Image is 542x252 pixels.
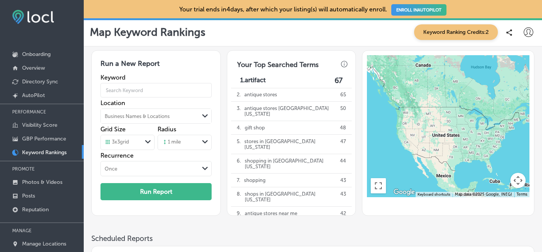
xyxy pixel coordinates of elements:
[22,241,66,247] p: Manage Locations
[231,54,325,71] h3: Your Top Searched Terms
[179,6,446,13] p: Your trial ends in 4 days, after which your listing(s) will automatically enroll.
[340,154,346,173] p: 44
[418,192,450,197] button: Keyboard shortcuts
[237,174,240,187] p: 7 .
[237,154,241,173] p: 6 .
[22,179,62,185] p: Photos & Videos
[22,206,49,213] p: Reputation
[237,187,241,206] p: 8 .
[340,135,346,154] p: 47
[22,51,51,57] p: Onboarding
[237,207,241,220] p: 9 .
[340,207,346,220] p: 42
[245,187,336,206] p: shops in [GEOGRAPHIC_DATA] [US_STATE]
[105,139,129,146] div: 3 x 3 grid
[22,78,58,85] p: Directory Sync
[22,193,35,199] p: Posts
[240,76,266,85] p: 1. artifact
[91,234,534,243] h3: Scheduled Reports
[22,136,66,142] p: GBP Performance
[12,10,54,24] img: fda3e92497d09a02dc62c9cd864e3231.png
[516,192,527,197] a: Terms (opens in new tab)
[162,139,181,146] div: 1 mile
[371,178,386,193] button: Toggle fullscreen view
[335,76,343,85] label: 67
[340,187,346,206] p: 43
[100,152,212,159] label: Recurrence
[237,88,241,101] p: 2 .
[245,154,336,173] p: shopping in [GEOGRAPHIC_DATA] [US_STATE]
[340,88,346,101] p: 65
[455,192,512,197] span: Map data ©2025 Google, INEGI
[237,102,241,121] p: 3 .
[105,113,170,119] div: Business Names & Locations
[100,99,212,107] label: Location
[100,183,212,200] button: Run Report
[22,149,67,156] p: Keyword Rankings
[105,166,117,172] div: Once
[340,174,346,187] p: 43
[22,65,45,71] p: Overview
[158,126,176,133] label: Radius
[340,102,346,121] p: 50
[391,4,446,16] a: ENROLL INAUTOPILOT
[340,121,346,134] p: 48
[100,126,126,133] label: Grid Size
[237,135,241,154] p: 5 .
[100,80,212,101] input: Search Keyword
[90,26,206,38] p: Map Keyword Rankings
[244,174,266,187] p: shopping
[392,187,417,197] a: Open this area in Google Maps (opens a new window)
[244,102,336,121] p: antique stores [GEOGRAPHIC_DATA] [US_STATE]
[244,135,336,154] p: stores in [GEOGRAPHIC_DATA] [US_STATE]
[510,173,526,188] button: Map camera controls
[100,74,212,81] label: Keyword
[22,122,57,128] p: Visibility Score
[22,92,45,99] p: AutoPilot
[414,24,498,40] span: Keyword Ranking Credits: 2
[392,187,417,197] img: Google
[237,121,241,134] p: 4 .
[100,59,212,74] h3: Run a New Report
[244,88,277,101] p: antique stores
[245,121,265,134] p: gift shop
[245,207,297,220] p: antique stores near me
